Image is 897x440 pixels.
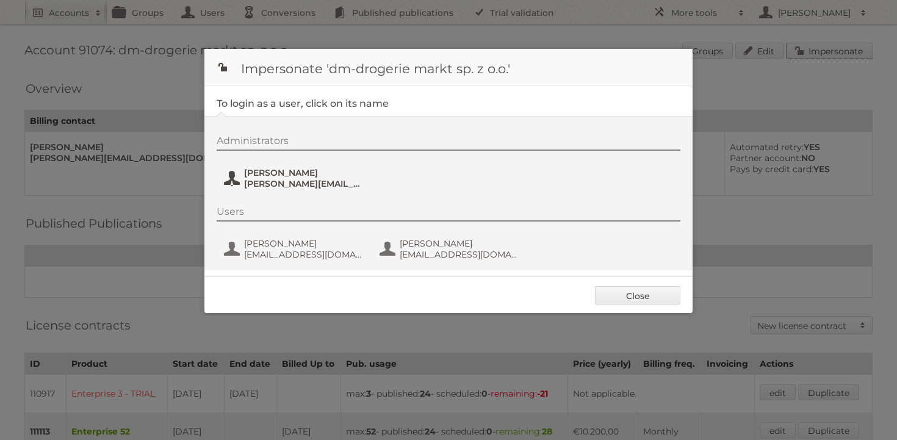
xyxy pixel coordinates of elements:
[217,135,680,151] div: Administrators
[223,166,366,190] button: [PERSON_NAME] [PERSON_NAME][EMAIL_ADDRESS][DOMAIN_NAME]
[400,249,518,260] span: [EMAIL_ADDRESS][DOMAIN_NAME]
[244,167,362,178] span: [PERSON_NAME]
[244,249,362,260] span: [EMAIL_ADDRESS][DOMAIN_NAME]
[244,238,362,249] span: [PERSON_NAME]
[595,286,680,305] a: Close
[400,238,518,249] span: [PERSON_NAME]
[223,237,366,261] button: [PERSON_NAME] [EMAIL_ADDRESS][DOMAIN_NAME]
[217,206,680,222] div: Users
[204,49,693,85] h1: Impersonate 'dm-drogerie markt sp. z o.o.'
[217,98,389,109] legend: To login as a user, click on its name
[378,237,522,261] button: [PERSON_NAME] [EMAIL_ADDRESS][DOMAIN_NAME]
[244,178,362,189] span: [PERSON_NAME][EMAIL_ADDRESS][DOMAIN_NAME]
